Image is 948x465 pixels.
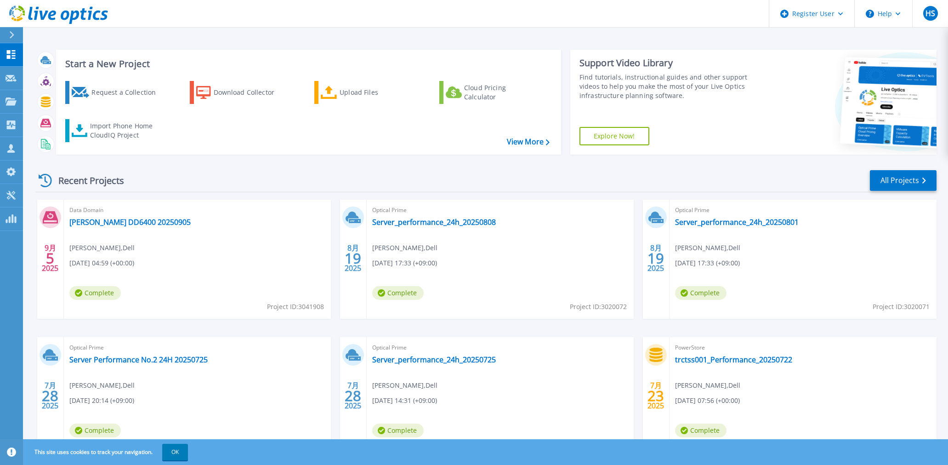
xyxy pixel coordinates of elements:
span: 19 [647,254,664,262]
span: 28 [345,392,361,400]
a: Cloud Pricing Calculator [439,81,542,104]
a: Request a Collection [65,81,168,104]
a: Download Collector [190,81,292,104]
div: Find tutorials, instructional guides and other support videos to help you make the most of your L... [579,73,767,100]
span: Optical Prime [69,343,325,353]
span: HS [925,10,935,17]
span: 23 [647,392,664,400]
span: Project ID: 3041908 [267,302,324,312]
span: [DATE] 17:33 (+09:00) [372,258,437,268]
div: 9月 2025 [41,241,59,275]
a: All Projects [870,170,937,191]
div: Recent Projects [35,169,136,192]
span: [PERSON_NAME] , Dell [675,243,740,253]
span: Optical Prime [372,205,628,215]
div: 7月 2025 [647,379,664,413]
div: Import Phone Home CloudIQ Project [90,121,162,140]
a: [PERSON_NAME] DD6400 20250905 [69,218,191,227]
a: Explore Now! [579,127,649,145]
span: 28 [42,392,58,400]
a: Upload Files [314,81,417,104]
span: Data Domain [69,205,325,215]
span: [DATE] 20:14 (+09:00) [69,396,134,406]
span: Project ID: 3020071 [873,302,930,312]
div: Support Video Library [579,57,767,69]
a: Server_performance_24h_20250808 [372,218,496,227]
span: This site uses cookies to track your navigation. [25,444,188,460]
span: Complete [675,286,727,300]
div: Download Collector [214,83,287,102]
span: [PERSON_NAME] , Dell [69,380,135,390]
a: Server_performance_24h_20250725 [372,355,496,364]
span: Complete [69,424,121,437]
span: [PERSON_NAME] , Dell [69,243,135,253]
span: [DATE] 07:56 (+00:00) [675,396,740,406]
span: [DATE] 17:33 (+09:00) [675,258,740,268]
span: Optical Prime [372,343,628,353]
div: 8月 2025 [647,241,664,275]
a: Server_performance_24h_20250801 [675,218,799,227]
button: OK [162,444,188,460]
h3: Start a New Project [65,59,549,69]
span: Complete [69,286,121,300]
span: Complete [675,424,727,437]
span: [PERSON_NAME] , Dell [372,380,437,390]
div: Request a Collection [91,83,165,102]
div: 7月 2025 [41,379,59,413]
span: [DATE] 14:31 (+09:00) [372,396,437,406]
span: [PERSON_NAME] , Dell [675,380,740,390]
a: View More [507,138,550,146]
span: PowerStore [675,343,931,353]
div: Cloud Pricing Calculator [464,83,538,102]
div: Upload Files [340,83,413,102]
span: Project ID: 3020072 [570,302,627,312]
a: Server Performance No.2 24H 20250725 [69,355,208,364]
span: [DATE] 04:59 (+00:00) [69,258,134,268]
div: 7月 2025 [344,379,362,413]
span: [PERSON_NAME] , Dell [372,243,437,253]
span: Optical Prime [675,205,931,215]
div: 8月 2025 [344,241,362,275]
span: 5 [46,254,54,262]
span: Complete [372,286,424,300]
a: trctss001_Performance_20250722 [675,355,792,364]
span: 19 [345,254,361,262]
span: Complete [372,424,424,437]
